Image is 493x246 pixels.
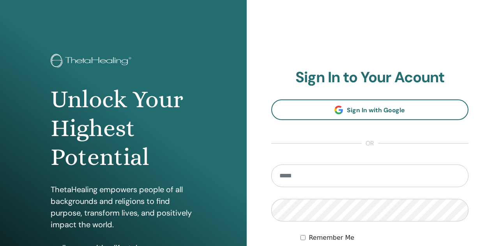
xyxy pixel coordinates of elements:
[347,106,405,114] span: Sign In with Google
[51,184,196,230] p: ThetaHealing empowers people of all backgrounds and religions to find purpose, transform lives, a...
[362,139,378,148] span: or
[271,99,469,120] a: Sign In with Google
[271,69,469,87] h2: Sign In to Your Acount
[300,233,468,242] div: Keep me authenticated indefinitely or until I manually logout
[309,233,354,242] label: Remember Me
[51,85,196,172] h1: Unlock Your Highest Potential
